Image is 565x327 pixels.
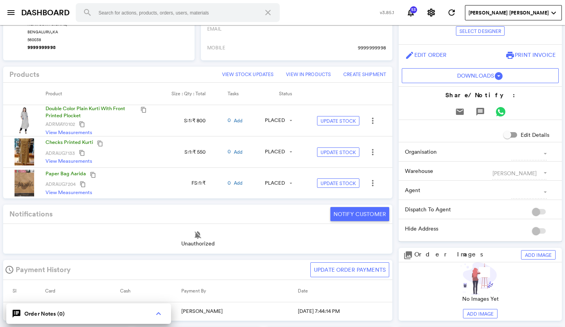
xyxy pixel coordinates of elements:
md-icon: content_copy [140,107,147,113]
button: Copy Product SKU [78,180,87,189]
input: Search for actions, products, orders, users, materials [76,3,280,22]
button: Copy Product Name [139,105,147,114]
button: Copy Product Name [95,139,105,148]
span: ADRAUG7204 [46,181,76,187]
md-icon: print [505,51,515,60]
h4: Payment History [16,266,71,274]
p: Organisation [405,148,511,156]
h4: Products [9,71,39,78]
button: Send WhatsApp [493,104,508,120]
md-select: PLACED [265,178,292,188]
md-icon: more_vert [368,116,377,125]
span: Order Notes (0) [24,310,65,318]
md-icon: message [476,107,485,116]
button: Open phone interactions menu [365,113,381,129]
img: Double Color Plain Kurti With Front Printed Plocket [15,107,34,134]
md-icon: content_copy [97,140,103,147]
span: 9999999998 [27,44,56,51]
span: ADRAUG7133 [46,150,75,156]
md-select: PLACED [265,116,292,125]
th: Payment By [181,280,298,302]
td: Rs. 0 [120,302,181,321]
div: PLACED [265,148,285,156]
button: Add Image [463,309,498,318]
span: FS [191,180,197,186]
h4: Notifications [9,210,53,218]
td: : : [171,105,228,136]
md-menu: Edit Product in New Tab [363,144,383,160]
md-icon: email [455,107,465,116]
a: Add [234,149,243,155]
button: {{showOrderChat ? 'keyboard_arrow_down' : 'keyboard_arrow_up'}} [151,306,166,322]
a: Double Color Plain Kurti With Front Printed Plocket [46,105,137,120]
button: Notifications [403,5,419,20]
button: Open phone interactions menu [365,144,381,160]
md-icon: more_vert [368,147,377,157]
span: KA [53,29,58,35]
span: Create Shipment [343,71,386,78]
button: Update Stock [317,178,359,188]
button: User [465,5,562,20]
section: speaker_notes Order Notes (0){{showOrderChat ? 'keyboard_arrow_down' : 'keyboard_arrow_up'}} [6,303,171,324]
md-icon: content_copy [79,150,85,156]
md-menu: Edit Product in New Tab [363,113,383,129]
md-select: PLACED [265,147,292,157]
button: User [402,68,559,83]
button: Copy Product SKU [77,148,87,158]
a: Checks Printed Kurti [46,139,93,148]
button: Notify Customer [330,207,389,221]
a: View Measurements [46,129,149,136]
md-icon: search [83,8,92,17]
button: printPrint Invoice [502,48,559,62]
button: Update Stock [317,147,359,157]
md-icon: close [263,8,273,17]
img: Paper Bag Aarida [15,170,34,196]
span: Edit Order [414,51,447,58]
h4: Share/Notify : [399,91,562,100]
p: No Images Yet [462,295,499,303]
md-select: [PERSON_NAME] [492,167,547,179]
a: View Measurements [46,158,149,165]
md-icon: arrow_drop_down_circle [494,71,503,81]
div: , , [27,4,188,51]
md-switch: Edit Details [503,129,549,141]
span: ₹ 800 [192,117,206,124]
span: View In Products [286,71,331,78]
button: Create Shipment [340,70,389,79]
md-switch: Toggle Hide Address [532,225,549,237]
button: open sidebar [3,5,19,20]
md-icon: photo_library [403,251,413,260]
span: ₹ [202,180,206,186]
md-switch: Toggle Dispatch To Agent [532,206,549,218]
button: Select Designer [456,26,505,36]
span: Order Images [414,250,487,258]
a: Paper Bag Aarida [46,170,86,180]
span: ₹ 550 [193,149,206,155]
span: 1 [199,180,201,186]
span: Print Invoice [515,51,556,58]
a: Add [234,117,243,124]
span: BENGALURU [27,29,51,35]
a: editEdit Order [402,48,450,62]
p: Dispatch To Agent [405,205,531,213]
button: Search [78,3,97,22]
md-icon: schedule [5,265,14,274]
md-icon: notifications [406,8,416,17]
md-icon: expand_more [549,8,558,18]
md-icon: notifications_off [193,230,202,240]
div: [PERSON_NAME] [492,170,537,177]
span: MOBILE [207,44,225,51]
th: Product [46,83,171,105]
span: v3.85.1 [380,9,394,16]
md-icon: edit [405,51,414,60]
span: S [184,149,188,155]
button: Send Email [452,104,468,120]
button: Clear [259,3,277,22]
md-icon: refresh [447,8,456,17]
button: View Stock Updates [219,70,277,79]
md-icon: speaker_notes [12,309,21,318]
button: Open phone interactions menu [365,175,381,191]
button: Update Order Payments [310,262,389,277]
md-menu: Edit Product in New Tab [363,175,383,191]
td: Rs. 1350 [45,302,120,321]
